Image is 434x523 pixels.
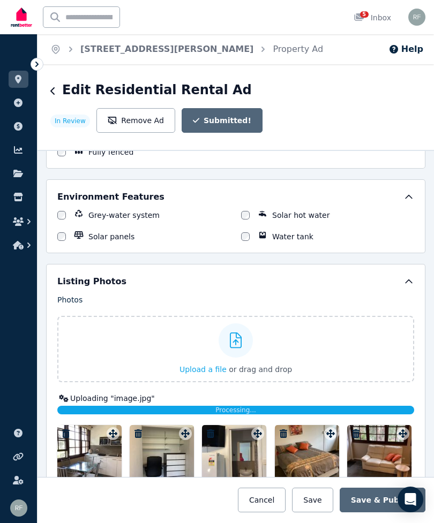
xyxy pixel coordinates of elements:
div: Inbox [354,12,391,23]
span: Upload a file [179,365,227,374]
h5: Environment Features [57,191,164,203]
div: Uploading " image.jpg " [57,393,414,404]
button: Remove Ad [96,108,175,133]
label: Fully fenced [88,147,133,157]
label: Water tank [272,231,313,242]
h5: Listing Photos [57,275,126,288]
img: RentBetter [9,4,34,31]
button: Cancel [238,488,286,512]
a: [STREET_ADDRESS][PERSON_NAME] [80,44,253,54]
button: Save [292,488,333,512]
button: Upload a file or drag and drop [179,364,292,375]
h1: Edit Residential Rental Ad [62,81,252,98]
span: Processing... [215,406,256,414]
span: 5 [360,11,369,18]
div: Open Intercom Messenger [398,487,423,512]
a: Property Ad [273,44,323,54]
button: Save & Publish [340,488,425,512]
button: Submitted! [182,108,263,133]
button: Help [388,43,423,56]
img: Rosemary Forrest [408,9,425,26]
label: Solar panels [88,231,134,242]
label: Solar hot water [272,210,330,221]
img: Rosemary Forrest [10,499,27,517]
nav: Breadcrumb [38,34,336,64]
p: Photos [57,294,414,305]
span: or drag and drop [229,365,292,374]
label: Grey-water system [88,210,160,221]
span: In Review [55,117,86,125]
